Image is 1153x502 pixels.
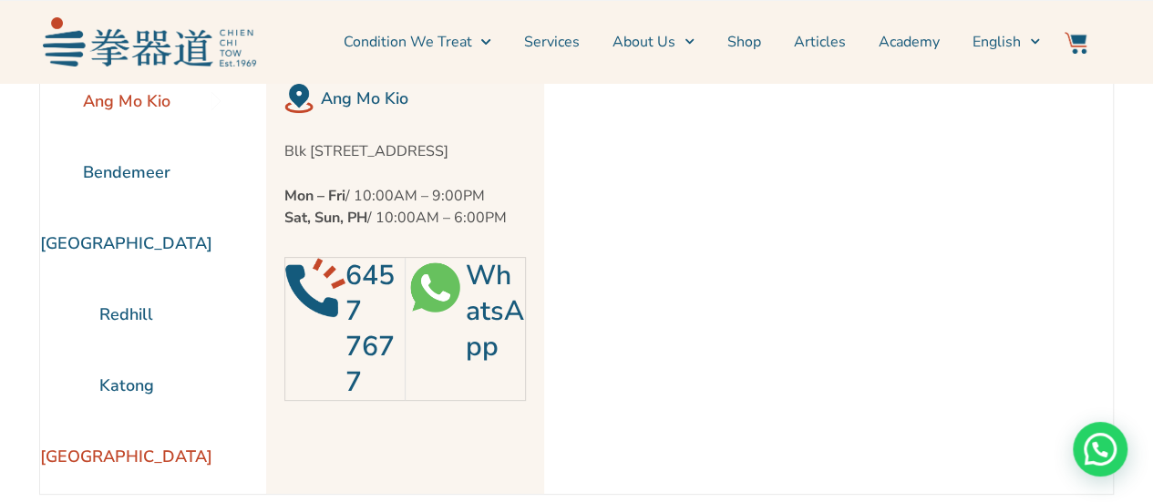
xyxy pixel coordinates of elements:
[879,19,940,65] a: Academy
[727,19,761,65] a: Shop
[343,19,490,65] a: Condition We Treat
[544,66,1060,494] iframe: Chien Chi Tow Healthcare Ang Mo Kio
[613,19,695,65] a: About Us
[284,140,526,162] p: Blk [STREET_ADDRESS]
[284,185,526,229] p: / 10:00AM – 9:00PM / 10:00AM – 6:00PM
[265,19,1040,65] nav: Menu
[465,257,523,365] a: WhatsApp
[524,19,580,65] a: Services
[1065,32,1086,54] img: Website Icon-03
[794,19,846,65] a: Articles
[345,257,395,401] a: 6457 7677
[284,208,367,228] strong: Sat, Sun, PH
[321,86,526,111] h2: Ang Mo Kio
[973,19,1040,65] a: English
[284,186,345,206] strong: Mon – Fri
[973,31,1021,53] span: English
